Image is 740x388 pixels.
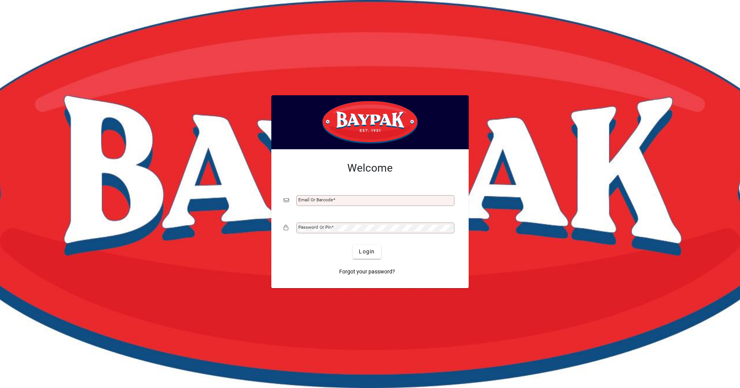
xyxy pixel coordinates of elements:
[298,224,331,230] mat-label: Password or Pin
[298,197,333,202] mat-label: Email or Barcode
[353,245,381,259] button: Login
[284,162,456,175] h2: Welcome
[359,248,375,256] span: Login
[339,268,395,276] span: Forgot your password?
[336,265,398,279] a: Forgot your password?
